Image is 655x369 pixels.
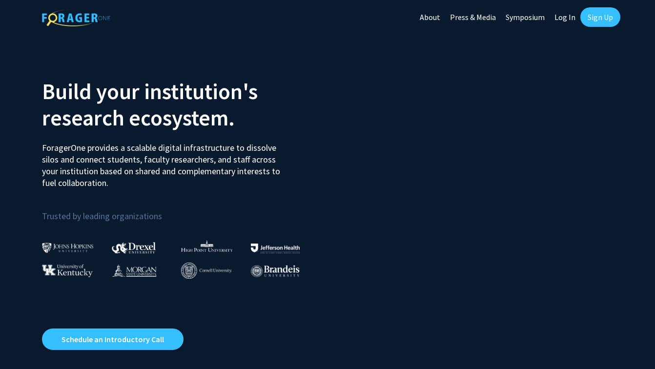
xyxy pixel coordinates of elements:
[580,7,620,27] a: Sign Up
[42,78,320,131] h2: Build your institution's research ecosystem.
[181,263,232,279] img: Cornell University
[251,244,300,253] img: Thomas Jefferson University
[42,135,287,189] p: ForagerOne provides a scalable digital infrastructure to dissolve silos and connect students, fac...
[251,265,300,277] img: Brandeis University
[42,197,320,224] p: Trusted by leading organizations
[112,264,157,277] img: Morgan State University
[42,264,93,277] img: University of Kentucky
[181,240,233,252] img: High Point University
[112,242,156,253] img: Drexel University
[42,9,110,26] img: ForagerOne Logo
[42,243,94,253] img: Johns Hopkins University
[42,328,184,350] a: Opens in a new tab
